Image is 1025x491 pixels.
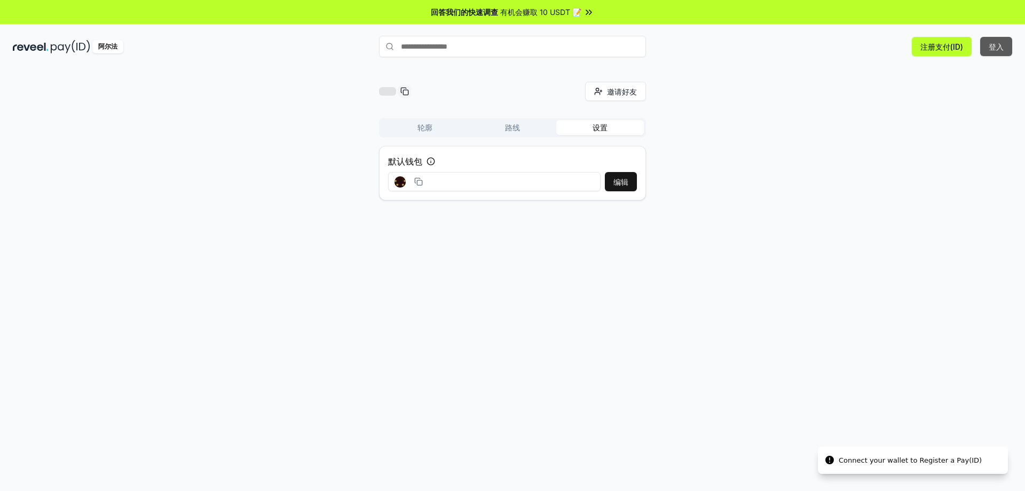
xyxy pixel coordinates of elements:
[585,82,646,101] button: 邀请好友
[51,40,90,53] img: 付款编号
[593,123,608,132] font: 设置
[839,455,982,466] div: Connect your wallet to Register a Pay(ID)
[613,177,628,186] font: 编辑
[505,123,520,132] font: 路线
[920,42,963,51] font: 注册支付(ID)
[431,7,498,17] font: 回答我们的快速调查
[607,87,637,96] font: 邀请好友
[13,40,49,53] img: 揭示黑暗
[980,37,1012,56] button: 登入
[500,7,581,17] font: 有机会赚取 10 USDT 📝
[912,37,972,56] button: 注册支付(ID)
[605,172,637,191] button: 编辑
[989,42,1004,51] font: 登入
[417,123,432,132] font: 轮廓
[388,156,422,167] font: 默认钱包
[98,42,117,50] font: 阿尔法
